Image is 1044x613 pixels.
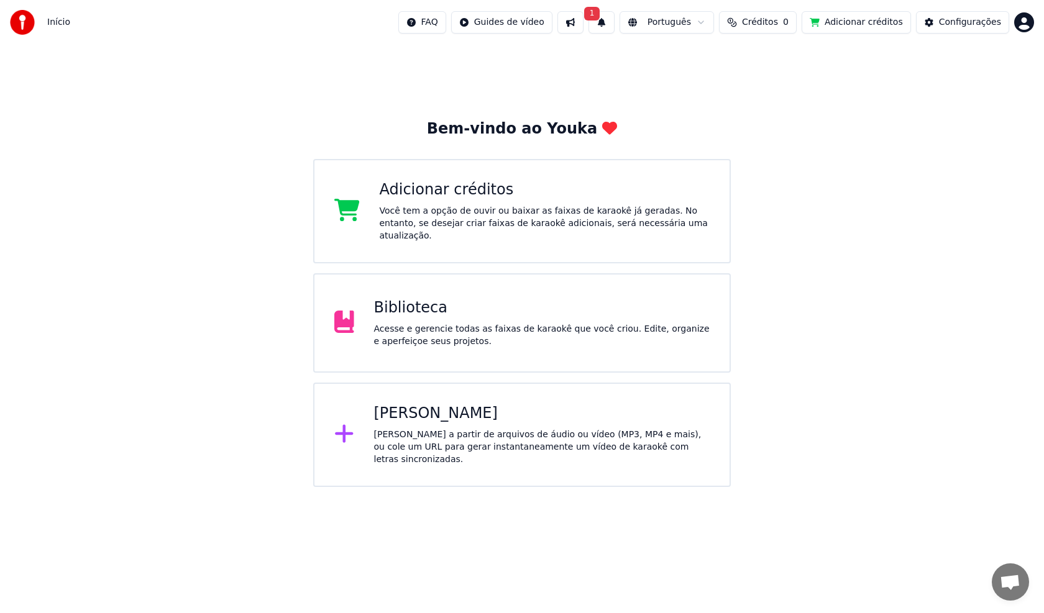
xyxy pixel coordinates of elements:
button: Adicionar créditos [802,11,911,34]
img: youka [10,10,35,35]
div: Adicionar créditos [380,180,710,200]
nav: breadcrumb [47,16,70,29]
div: [PERSON_NAME] [374,404,710,424]
div: Acesse e gerencie todas as faixas de karaokê que você criou. Edite, organize e aperfeiçoe seus pr... [374,323,710,348]
div: Biblioteca [374,298,710,318]
span: 1 [584,7,600,20]
div: Você tem a opção de ouvir ou baixar as faixas de karaokê já geradas. No entanto, se desejar criar... [380,205,710,242]
div: Configurações [939,16,1001,29]
button: 1 [588,11,615,34]
button: Configurações [916,11,1009,34]
span: Créditos [742,16,778,29]
div: Bem-vindo ao Youka [427,119,617,139]
span: 0 [783,16,789,29]
a: Bate-papo aberto [992,563,1029,601]
button: FAQ [398,11,446,34]
button: Guides de vídeo [451,11,552,34]
span: Início [47,16,70,29]
div: [PERSON_NAME] a partir de arquivos de áudio ou vídeo (MP3, MP4 e mais), ou cole um URL para gerar... [374,429,710,466]
button: Créditos0 [719,11,797,34]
